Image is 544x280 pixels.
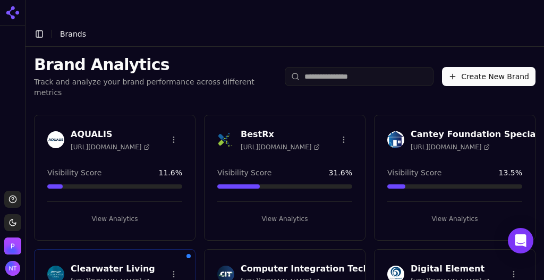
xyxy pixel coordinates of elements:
span: [URL][DOMAIN_NAME] [71,143,150,151]
img: AQUALIS [47,131,64,148]
span: Brands [60,30,86,38]
button: Create New Brand [442,67,535,86]
p: Track and analyze your brand performance across different metrics [34,77,276,98]
h3: Computer Integration Technologies Inc. [241,262,430,275]
nav: breadcrumb [60,29,86,39]
button: View Analytics [47,210,182,227]
span: 13.5 % [499,167,522,178]
h3: AQUALIS [71,128,150,141]
img: BestRx [217,131,234,148]
h1: Brand Analytics [34,55,276,74]
span: Visibility Score [387,167,441,178]
h3: Digital Element [411,262,490,275]
button: View Analytics [387,210,522,227]
span: [URL][DOMAIN_NAME] [241,143,320,151]
img: Cantey Foundation Specialists [387,131,404,148]
span: 11.6 % [159,167,182,178]
button: Open organization switcher [4,237,21,254]
button: Open user button [5,261,20,276]
button: View Analytics [217,210,352,227]
span: [URL][DOMAIN_NAME] [411,143,490,151]
img: Perrill [4,237,21,254]
img: Nate Tower [5,261,20,276]
span: 31.6 % [329,167,352,178]
div: Open Intercom Messenger [508,228,533,253]
h3: BestRx [241,128,320,141]
span: Visibility Score [47,167,101,178]
h3: Clearwater Living [71,262,155,275]
span: Visibility Score [217,167,271,178]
